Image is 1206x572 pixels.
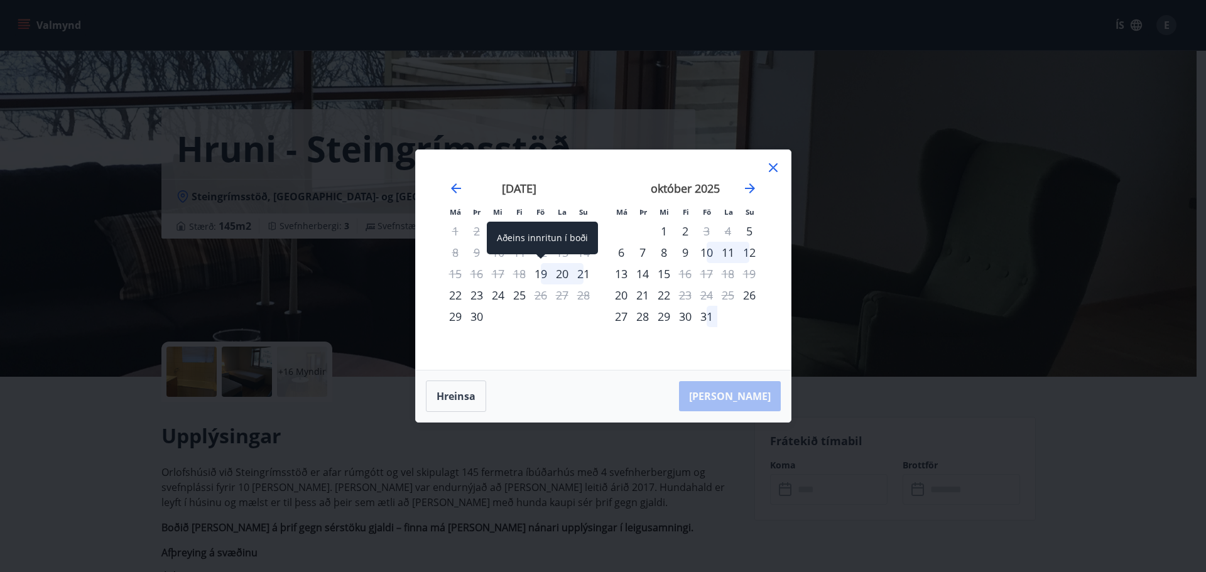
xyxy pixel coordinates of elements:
[739,242,760,263] div: 12
[739,242,760,263] td: Choose sunnudagur, 12. október 2025 as your check-in date. It’s available.
[611,284,632,306] td: Choose mánudagur, 20. október 2025 as your check-in date. It’s available.
[573,220,594,242] td: Not available. sunnudagur, 7. september 2025
[739,220,760,242] div: Aðeins innritun í boði
[742,181,758,196] div: Move forward to switch to the next month.
[616,207,627,217] small: Má
[487,284,509,306] div: 24
[653,220,675,242] div: 1
[611,306,632,327] div: 27
[675,220,696,242] div: 2
[573,263,594,284] div: 21
[448,181,464,196] div: Move backward to switch to the previous month.
[487,222,598,254] div: Aðeins innritun í boði
[653,306,675,327] div: 29
[431,165,776,355] div: Calendar
[487,263,509,284] td: Not available. miðvikudagur, 17. september 2025
[573,284,594,306] td: Not available. sunnudagur, 28. september 2025
[536,207,545,217] small: Fö
[509,284,530,306] div: 25
[653,220,675,242] td: Choose miðvikudagur, 1. október 2025 as your check-in date. It’s available.
[466,242,487,263] td: Not available. þriðjudagur, 9. september 2025
[653,242,675,263] div: 8
[696,220,717,242] td: Not available. föstudagur, 3. október 2025
[466,284,487,306] td: Choose þriðjudagur, 23. september 2025 as your check-in date. It’s available.
[530,263,551,284] td: Choose föstudagur, 19. september 2025 as your check-in date. It’s available.
[653,242,675,263] td: Choose miðvikudagur, 8. október 2025 as your check-in date. It’s available.
[675,263,696,284] td: Not available. fimmtudagur, 16. október 2025
[509,263,530,284] td: Not available. fimmtudagur, 18. september 2025
[746,207,754,217] small: Su
[696,220,717,242] div: Aðeins útritun í boði
[696,263,717,284] td: Not available. föstudagur, 17. október 2025
[445,306,466,327] td: Choose mánudagur, 29. september 2025 as your check-in date. It’s available.
[487,220,509,242] td: Not available. miðvikudagur, 3. september 2025
[632,242,653,263] div: 7
[724,207,733,217] small: La
[509,284,530,306] td: Choose fimmtudagur, 25. september 2025 as your check-in date. It’s available.
[445,263,466,284] td: Not available. mánudagur, 15. september 2025
[696,306,717,327] td: Choose föstudagur, 31. október 2025 as your check-in date. It’s available.
[660,207,669,217] small: Mi
[509,220,530,242] td: Not available. fimmtudagur, 4. september 2025
[717,220,739,242] td: Not available. laugardagur, 4. október 2025
[696,284,717,306] td: Not available. föstudagur, 24. október 2025
[558,207,567,217] small: La
[530,284,551,306] td: Not available. föstudagur, 26. september 2025
[502,181,536,196] strong: [DATE]
[473,207,481,217] small: Þr
[516,207,523,217] small: Fi
[717,242,739,263] div: 11
[611,242,632,263] div: 6
[530,263,551,284] div: Aðeins innritun í boði
[466,220,487,242] td: Not available. þriðjudagur, 2. september 2025
[450,207,461,217] small: Má
[573,263,594,284] td: Choose sunnudagur, 21. september 2025 as your check-in date. It’s available.
[445,242,466,263] td: Not available. mánudagur, 8. september 2025
[675,220,696,242] td: Choose fimmtudagur, 2. október 2025 as your check-in date. It’s available.
[653,263,675,284] div: 15
[632,263,653,284] td: Choose þriðjudagur, 14. október 2025 as your check-in date. It’s available.
[717,284,739,306] td: Not available. laugardagur, 25. október 2025
[717,263,739,284] td: Not available. laugardagur, 18. október 2025
[739,284,760,306] td: Choose sunnudagur, 26. október 2025 as your check-in date. It’s available.
[551,263,573,284] td: Choose laugardagur, 20. september 2025 as your check-in date. It’s available.
[466,284,487,306] div: 23
[653,284,675,306] td: Choose miðvikudagur, 22. október 2025 as your check-in date. It’s available.
[445,220,466,242] td: Not available. mánudagur, 1. september 2025
[703,207,711,217] small: Fö
[632,306,653,327] div: 28
[493,207,503,217] small: Mi
[739,220,760,242] td: Choose sunnudagur, 5. október 2025 as your check-in date. It’s available.
[579,207,588,217] small: Su
[675,306,696,327] td: Choose fimmtudagur, 30. október 2025 as your check-in date. It’s available.
[675,284,696,306] td: Not available. fimmtudagur, 23. október 2025
[653,306,675,327] td: Choose miðvikudagur, 29. október 2025 as your check-in date. It’s available.
[675,263,696,284] div: Aðeins útritun í boði
[611,263,632,284] td: Choose mánudagur, 13. október 2025 as your check-in date. It’s available.
[632,284,653,306] td: Choose þriðjudagur, 21. október 2025 as your check-in date. It’s available.
[487,284,509,306] td: Choose miðvikudagur, 24. september 2025 as your check-in date. It’s available.
[739,284,760,306] div: Aðeins innritun í boði
[683,207,689,217] small: Fi
[551,220,573,242] td: Not available. laugardagur, 6. september 2025
[696,306,717,327] div: 31
[675,284,696,306] div: Aðeins útritun í boði
[632,242,653,263] td: Choose þriðjudagur, 7. október 2025 as your check-in date. It’s available.
[653,263,675,284] td: Choose miðvikudagur, 15. október 2025 as your check-in date. It’s available.
[466,306,487,327] div: 30
[611,284,632,306] div: Aðeins innritun í boði
[551,263,573,284] div: 20
[445,306,466,327] div: Aðeins innritun í boði
[611,306,632,327] td: Choose mánudagur, 27. október 2025 as your check-in date. It’s available.
[653,284,675,306] div: 22
[639,207,647,217] small: Þr
[466,263,487,284] td: Not available. þriðjudagur, 16. september 2025
[530,220,551,242] td: Not available. föstudagur, 5. september 2025
[611,263,632,284] div: 13
[611,242,632,263] td: Choose mánudagur, 6. október 2025 as your check-in date. It’s available.
[466,306,487,327] td: Choose þriðjudagur, 30. september 2025 as your check-in date. It’s available.
[696,242,717,263] td: Choose föstudagur, 10. október 2025 as your check-in date. It’s available.
[675,242,696,263] td: Choose fimmtudagur, 9. október 2025 as your check-in date. It’s available.
[632,306,653,327] td: Choose þriðjudagur, 28. október 2025 as your check-in date. It’s available.
[551,284,573,306] td: Not available. laugardagur, 27. september 2025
